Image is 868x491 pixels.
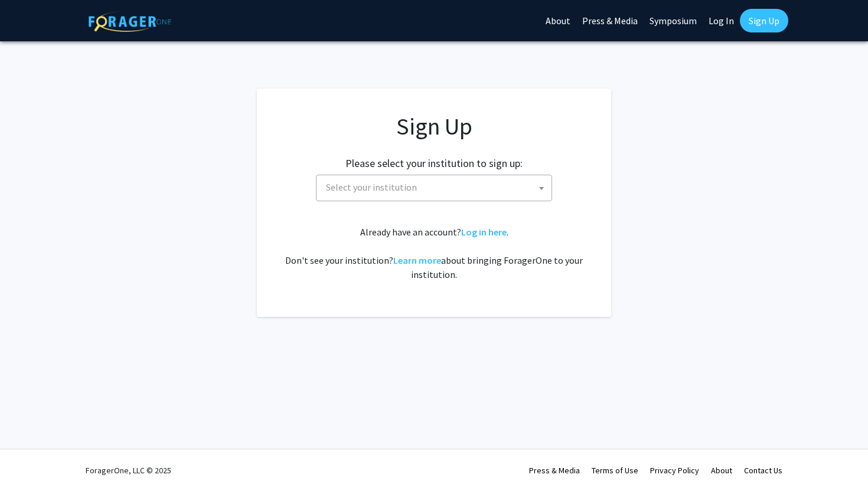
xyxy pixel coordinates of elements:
[86,450,171,491] div: ForagerOne, LLC © 2025
[740,9,788,32] a: Sign Up
[711,465,732,476] a: About
[316,175,552,201] span: Select your institution
[461,226,507,238] a: Log in here
[280,225,588,281] div: Already have an account? . Don't see your institution? about bringing ForagerOne to your institut...
[345,157,523,170] h2: Please select your institution to sign up:
[89,11,171,32] img: ForagerOne Logo
[280,112,588,140] h1: Sign Up
[321,175,552,199] span: Select your institution
[592,465,638,476] a: Terms of Use
[650,465,699,476] a: Privacy Policy
[529,465,580,476] a: Press & Media
[393,254,441,266] a: Learn more about bringing ForagerOne to your institution
[744,465,782,476] a: Contact Us
[326,181,417,193] span: Select your institution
